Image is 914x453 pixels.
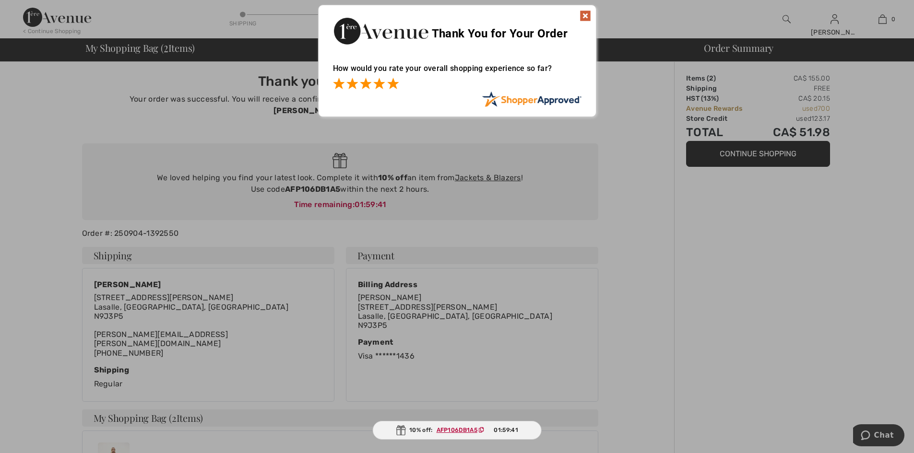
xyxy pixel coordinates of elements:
[372,421,542,440] div: 10% off:
[21,7,41,15] span: Chat
[437,427,477,433] ins: AFP106DB1A5
[580,10,591,22] img: x
[494,426,518,434] span: 01:59:41
[396,425,405,435] img: Gift.svg
[333,15,429,47] img: Thank You for Your Order
[333,54,582,91] div: How would you rate your overall shopping experience so far?
[432,27,568,40] span: Thank You for Your Order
